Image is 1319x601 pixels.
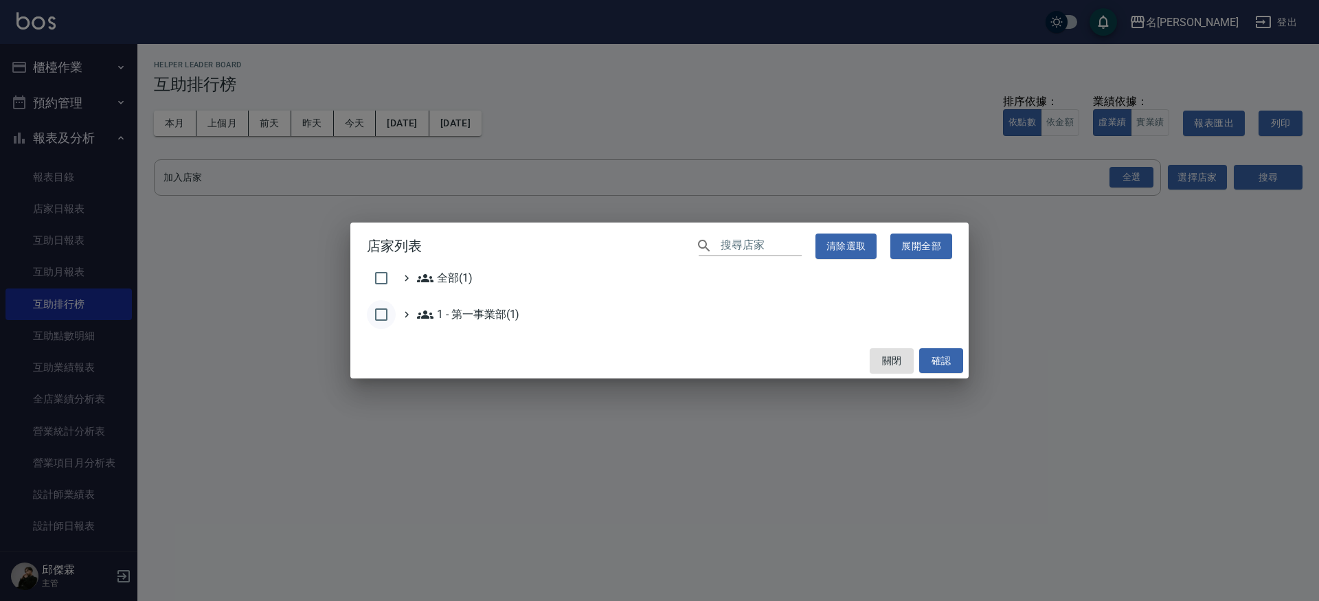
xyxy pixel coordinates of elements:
button: 清除選取 [815,234,877,259]
span: 1 - 第一事業部(1) [417,306,519,323]
h2: 店家列表 [350,223,969,270]
span: 全部(1) [417,270,473,286]
button: 確認 [919,348,963,374]
button: 關閉 [870,348,914,374]
input: 搜尋店家 [721,236,802,256]
button: 展開全部 [890,234,952,259]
